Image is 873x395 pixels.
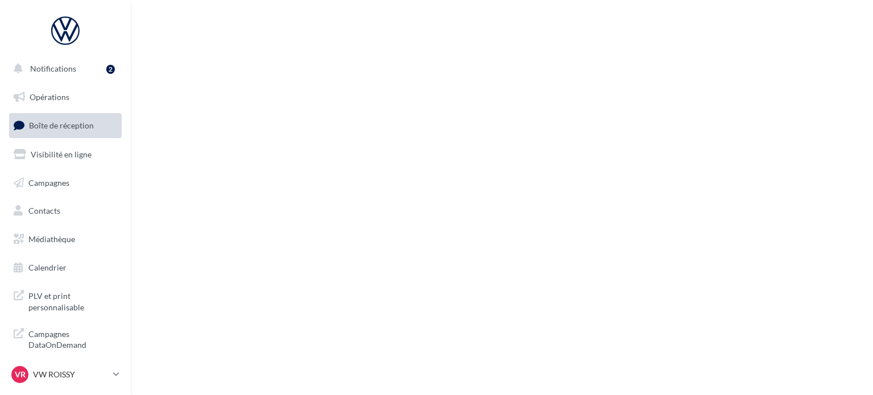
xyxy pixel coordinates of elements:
[33,369,109,380] p: VW ROISSY
[7,322,124,355] a: Campagnes DataOnDemand
[28,288,117,313] span: PLV et print personnalisable
[7,199,124,223] a: Contacts
[29,120,94,130] span: Boîte de réception
[28,206,60,215] span: Contacts
[28,177,69,187] span: Campagnes
[7,256,124,280] a: Calendrier
[30,64,76,73] span: Notifications
[7,113,124,138] a: Boîte de réception
[7,85,124,109] a: Opérations
[7,57,119,81] button: Notifications 2
[28,263,66,272] span: Calendrier
[7,143,124,167] a: Visibilité en ligne
[7,227,124,251] a: Médiathèque
[15,369,26,380] span: VR
[9,364,122,385] a: VR VW ROISSY
[106,65,115,74] div: 2
[7,284,124,317] a: PLV et print personnalisable
[31,149,92,159] span: Visibilité en ligne
[28,234,75,244] span: Médiathèque
[30,92,69,102] span: Opérations
[28,326,117,351] span: Campagnes DataOnDemand
[7,171,124,195] a: Campagnes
